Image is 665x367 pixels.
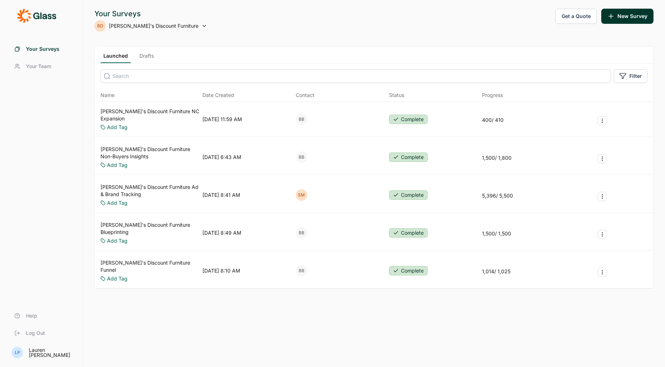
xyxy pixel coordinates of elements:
button: Survey Actions [598,230,607,239]
div: BB [296,265,307,277]
div: Status [389,92,404,99]
div: BB [296,114,307,125]
button: Survey Actions [598,267,607,277]
a: [PERSON_NAME]'s Discount Furniture Ad & Brand Tracking [101,183,200,198]
span: Help [26,312,37,319]
button: Survey Actions [598,116,607,125]
a: [PERSON_NAME]'s Discount Furniture Funnel [101,259,200,274]
a: Add Tag [107,162,128,169]
div: SM [296,189,307,201]
div: 400 / 410 [482,116,504,124]
button: Survey Actions [598,192,607,201]
button: Filter [614,69,647,83]
div: LP [12,347,23,358]
div: 1,500 / 1,500 [482,230,511,237]
input: Search [101,69,611,83]
a: Add Tag [107,199,128,207]
span: Your Team [26,63,51,70]
a: [PERSON_NAME]'s Discount Furniture Blueprinting [101,221,200,236]
a: Launched [101,52,131,63]
div: Your Surveys [94,9,207,19]
button: Survey Actions [598,154,607,163]
div: BB [296,227,307,239]
div: BB [296,151,307,163]
div: [DATE] 11:59 AM [202,116,242,123]
span: Log Out [26,330,45,337]
a: [PERSON_NAME]'s Discount Furniture Non-Buyers Insights [101,146,200,160]
a: Add Tag [107,124,128,131]
div: Contact [296,92,314,99]
a: Add Tag [107,275,128,282]
div: BD [94,20,106,32]
span: Your Surveys [26,45,59,53]
span: [PERSON_NAME]'s Discount Furniture [109,22,198,30]
button: Get a Quote [555,9,597,24]
div: [DATE] 6:43 AM [202,154,241,161]
button: Complete [389,266,428,275]
a: Add Tag [107,237,128,244]
a: [PERSON_NAME]'s Discount Furniture NC Expansion [101,108,200,122]
div: 5,396 / 5,500 [482,192,513,199]
div: [DATE] 8:49 AM [202,229,241,236]
div: Lauren [PERSON_NAME] [29,348,74,358]
span: Name [101,92,115,99]
div: [DATE] 8:41 AM [202,191,240,199]
div: 1,014 / 1,025 [482,268,510,275]
button: Complete [389,228,428,238]
span: Date Created [202,92,234,99]
button: Complete [389,152,428,162]
button: Complete [389,115,428,124]
span: Filter [629,72,642,80]
div: [DATE] 8:10 AM [202,267,240,274]
div: 1,500 / 1,800 [482,154,512,162]
button: New Survey [601,9,653,24]
button: Complete [389,190,428,200]
div: Progress [482,92,503,99]
a: Drafts [137,52,157,63]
